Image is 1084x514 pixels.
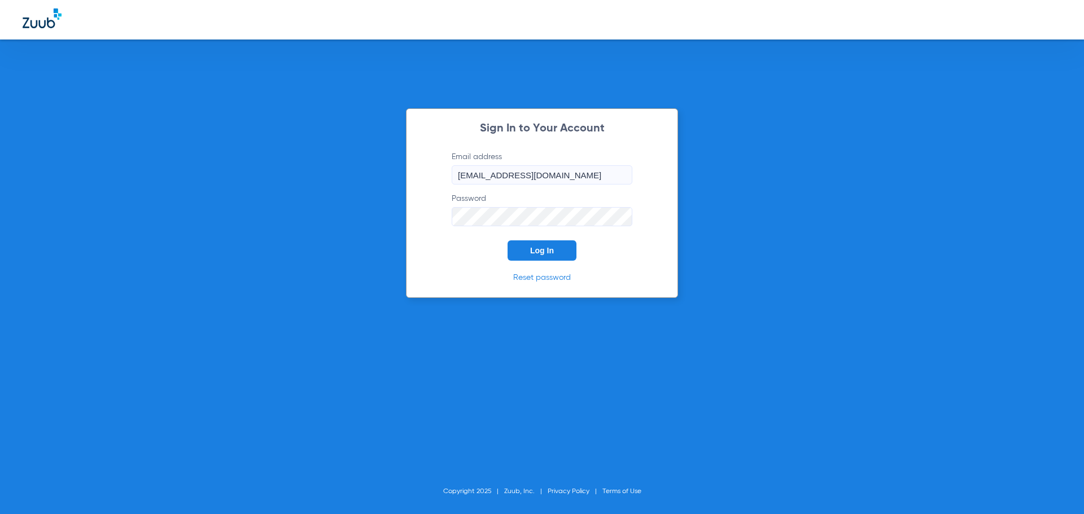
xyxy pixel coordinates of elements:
[602,488,641,495] a: Terms of Use
[435,123,649,134] h2: Sign In to Your Account
[548,488,589,495] a: Privacy Policy
[530,246,554,255] span: Log In
[452,193,632,226] label: Password
[452,165,632,184] input: Email address
[1028,460,1084,514] iframe: Chat Widget
[504,486,548,497] li: Zuub, Inc.
[452,207,632,226] input: Password
[452,151,632,184] label: Email address
[443,486,504,497] li: Copyright 2025
[508,240,576,261] button: Log In
[23,8,62,28] img: Zuub Logo
[513,274,571,282] a: Reset password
